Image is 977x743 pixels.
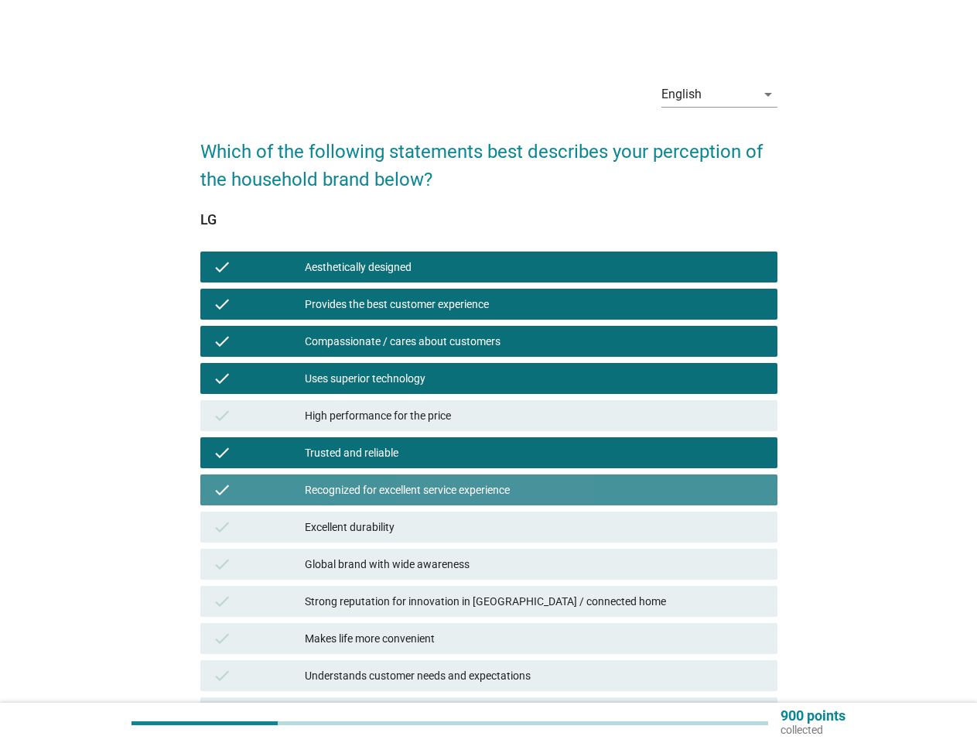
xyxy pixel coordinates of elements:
[305,555,765,574] div: Global brand with wide awareness
[781,709,845,723] p: 900 points
[213,555,231,574] i: check
[305,666,765,685] div: Understands customer needs and expectations
[213,406,231,425] i: check
[200,122,777,193] h2: Which of the following statements best describes your perception of the household brand below?
[213,481,231,499] i: check
[305,295,765,313] div: Provides the best customer experience
[759,85,777,104] i: arrow_drop_down
[213,443,231,462] i: check
[305,258,765,276] div: Aesthetically designed
[781,723,845,737] p: collected
[305,332,765,351] div: Compassionate / cares about customers
[305,406,765,425] div: High performance for the price
[213,518,231,536] i: check
[305,369,765,388] div: Uses superior technology
[213,332,231,351] i: check
[305,629,765,648] div: Makes life more convenient
[213,258,231,276] i: check
[200,209,777,230] div: LG
[305,481,765,499] div: Recognized for excellent service experience
[213,592,231,611] i: check
[661,87,702,101] div: English
[213,369,231,388] i: check
[213,629,231,648] i: check
[305,443,765,462] div: Trusted and reliable
[305,592,765,611] div: Strong reputation for innovation in [GEOGRAPHIC_DATA] / connected home
[305,518,765,536] div: Excellent durability
[213,666,231,685] i: check
[213,295,231,313] i: check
